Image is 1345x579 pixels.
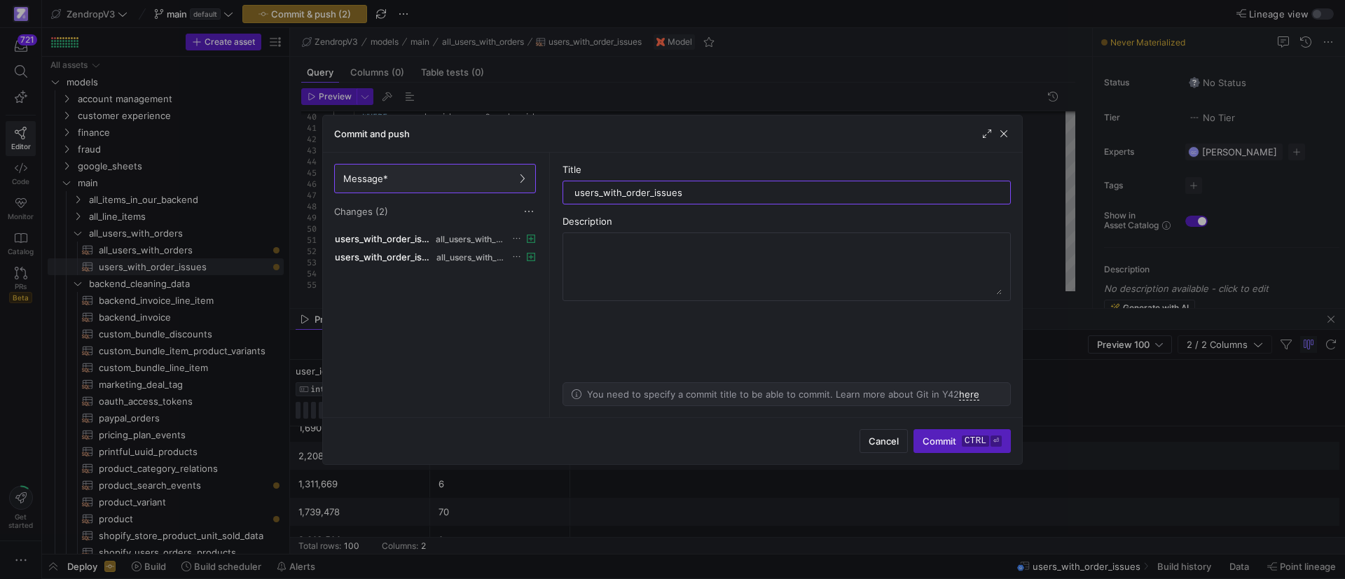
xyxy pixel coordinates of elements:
[991,435,1002,447] kbd: ⏎
[869,435,899,447] span: Cancel
[436,235,504,244] span: all_users_with_orders
[962,435,989,447] kbd: ctrl
[331,230,539,248] button: users_with_order_issues.sqlall_users_with_orders
[335,251,434,263] span: users_with_order_issues.yml
[343,173,388,184] span: Message*
[913,429,1011,453] button: Commitctrl⏎
[335,233,433,244] span: users_with_order_issues.sql
[563,216,1011,227] div: Description
[334,128,410,139] h3: Commit and push
[436,253,504,263] span: all_users_with_orders
[923,435,1002,447] span: Commit
[860,429,908,453] button: Cancel
[563,164,581,175] span: Title
[331,248,539,266] button: users_with_order_issues.ymlall_users_with_orders
[334,164,536,193] button: Message*
[334,206,388,217] span: Changes (2)
[587,389,979,400] p: You need to specify a commit title to be able to commit. Learn more about Git in Y42
[959,389,979,400] a: here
